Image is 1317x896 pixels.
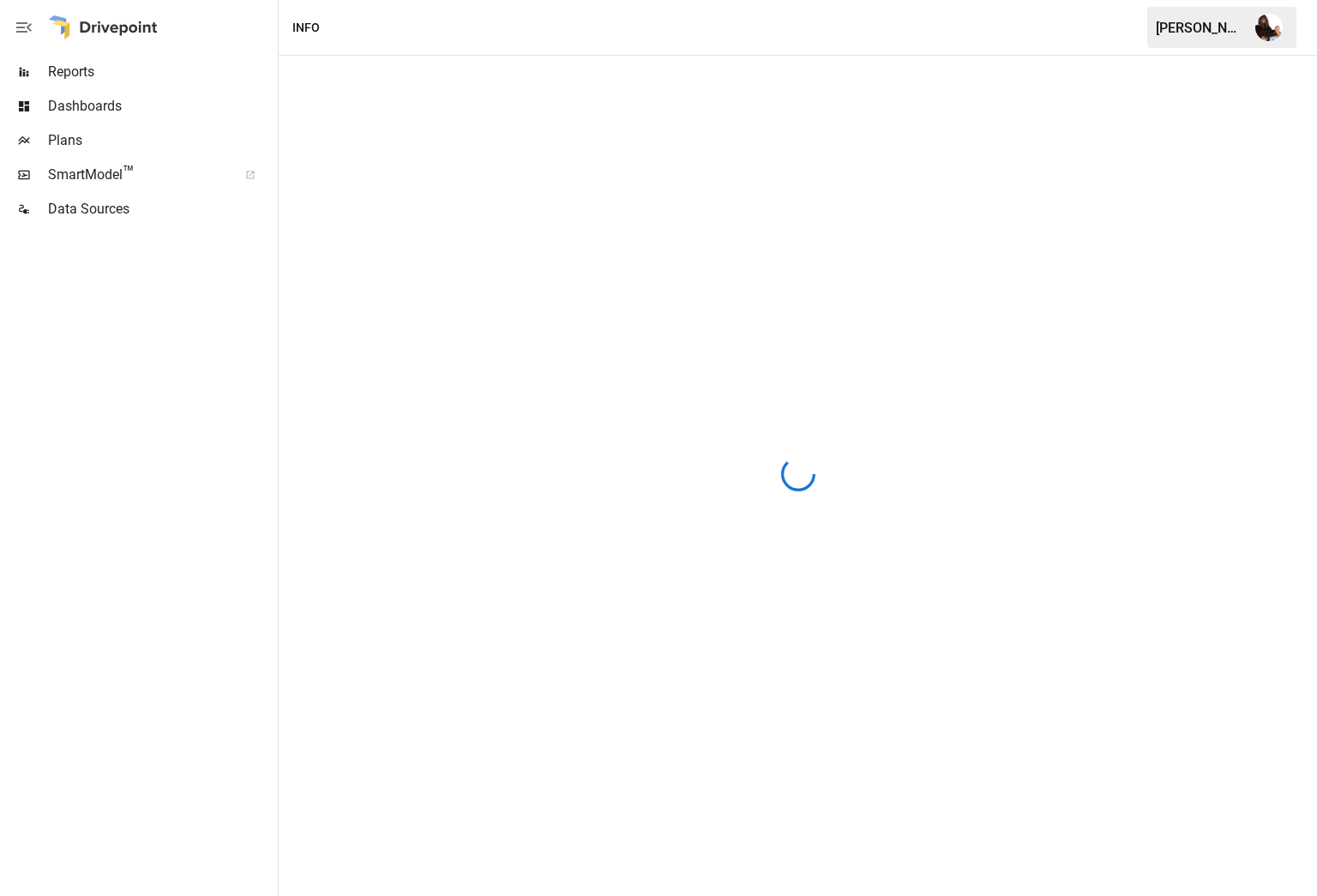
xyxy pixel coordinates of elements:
[123,162,135,183] span: ™
[48,165,226,185] span: SmartModel
[48,62,274,82] span: Reports
[48,199,274,219] span: Data Sources
[1156,20,1245,36] div: [PERSON_NAME]
[1245,3,1293,51] button: Ryan Dranginis
[48,130,274,151] span: Plans
[48,96,274,117] span: Dashboards
[1255,14,1283,41] img: Ryan Dranginis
